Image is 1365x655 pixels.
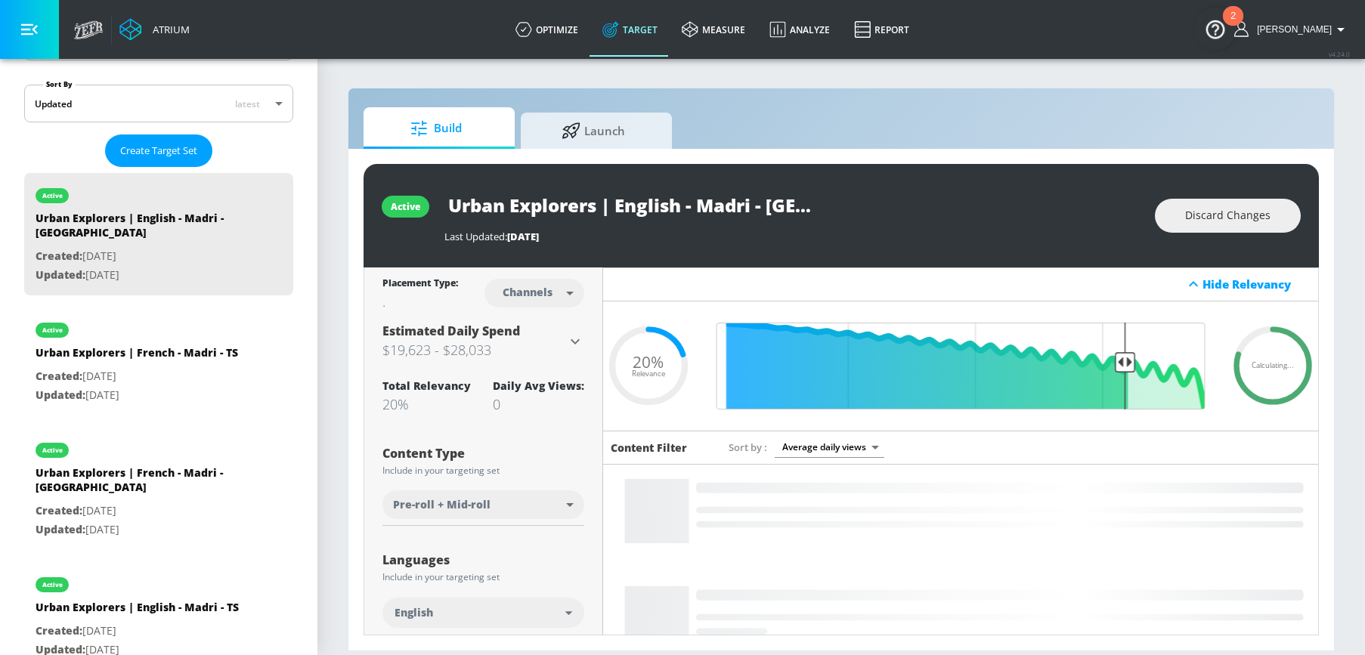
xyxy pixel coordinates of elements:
div: Updated [35,97,72,110]
span: Launch [536,113,651,149]
span: English [395,605,433,620]
div: Channels [495,286,560,298]
div: active [42,326,63,334]
a: optimize [503,2,590,57]
div: Urban Explorers | English - Madri - TS [36,600,239,622]
p: [DATE] [36,386,238,405]
div: activeUrban Explorers | English - Madri - [GEOGRAPHIC_DATA]Created:[DATE]Updated:[DATE] [24,173,293,295]
div: Hide Relevancy [603,267,1319,301]
span: Created: [36,369,82,383]
div: active [42,446,63,454]
div: Include in your targeting set [382,466,584,475]
span: v 4.24.0 [1329,50,1350,58]
div: active [42,192,63,199]
div: activeUrban Explorers | French - Madri - TSCreated:[DATE]Updated:[DATE] [24,307,293,416]
div: Average daily views [775,437,884,457]
p: [DATE] [36,247,247,266]
div: Total Relevancy [382,378,471,393]
div: Last Updated: [444,230,1140,243]
div: Daily Avg Views: [493,378,584,393]
span: Create Target Set [120,142,197,159]
span: Estimated Daily Spend [382,323,520,339]
span: [DATE] [507,230,539,243]
span: Created: [36,503,82,518]
a: Report [842,2,921,57]
a: measure [670,2,757,57]
div: Urban Explorers | English - Madri - [GEOGRAPHIC_DATA] [36,211,247,247]
a: Atrium [119,18,190,41]
span: Pre-roll + Mid-roll [393,497,491,512]
p: [DATE] [36,521,247,539]
span: Relevance [632,370,665,378]
span: Updated: [36,388,85,402]
div: 2 [1230,16,1236,36]
span: login as: amanda.cermak@zefr.com [1251,24,1332,35]
button: Discard Changes [1155,199,1301,233]
label: Sort By [43,79,76,89]
span: Calculating... [1252,362,1294,369]
span: Updated: [36,522,85,536]
span: latest [235,97,260,110]
div: Hide Relevancy [1202,277,1310,292]
p: [DATE] [36,502,247,521]
div: activeUrban Explorers | French - Madri - [GEOGRAPHIC_DATA]Created:[DATE]Updated:[DATE] [24,428,293,550]
button: Open Resource Center, 2 new notifications [1194,8,1237,50]
input: Final Threshold [709,323,1213,409]
p: [DATE] [36,622,239,641]
p: [DATE] [36,367,238,386]
div: Urban Explorers | French - Madri - TS [36,345,238,367]
div: Include in your targeting set [382,573,584,582]
span: Updated: [36,267,85,282]
div: Atrium [147,23,190,36]
h6: Content Filter [611,440,687,455]
button: [PERSON_NAME] [1234,20,1350,39]
span: Build [379,110,494,147]
span: 20% [633,354,664,370]
div: Estimated Daily Spend$19,623 - $28,033 [382,323,584,360]
h3: $19,623 - $28,033 [382,339,566,360]
span: Created: [36,623,82,638]
div: Placement Type: [382,277,458,292]
a: Analyze [757,2,842,57]
a: Target [590,2,670,57]
div: 0 [493,395,584,413]
div: 20% [382,395,471,413]
button: Create Target Set [105,134,212,167]
div: Urban Explorers | French - Madri - [GEOGRAPHIC_DATA] [36,465,247,502]
div: active [42,581,63,589]
div: active [391,200,420,213]
span: Created: [36,249,82,263]
div: English [382,598,584,628]
span: Discard Changes [1185,206,1271,225]
div: Languages [382,554,584,566]
span: Sort by [729,440,767,454]
p: [DATE] [36,266,247,285]
div: Content Type [382,447,584,459]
